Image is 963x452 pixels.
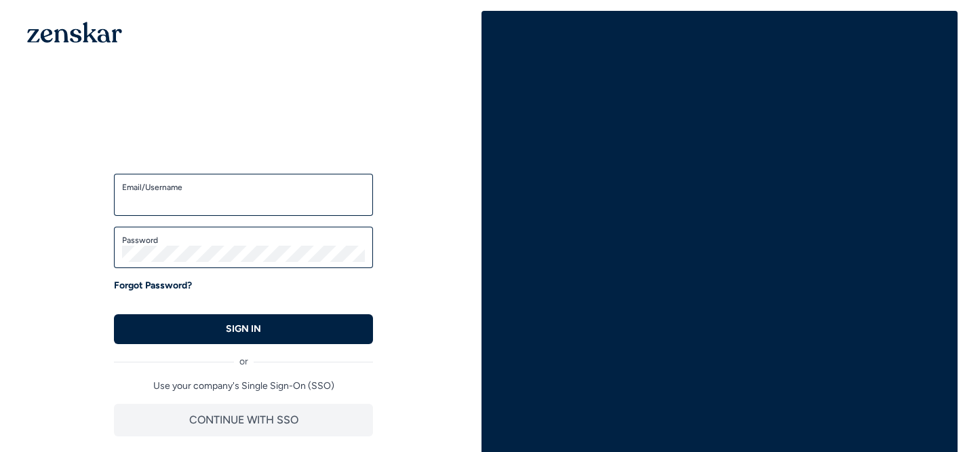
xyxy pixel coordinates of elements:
[226,322,261,336] p: SIGN IN
[114,279,192,293] a: Forgot Password?
[114,379,373,393] p: Use your company's Single Sign-On (SSO)
[114,404,373,436] button: CONTINUE WITH SSO
[114,344,373,369] div: or
[27,22,122,43] img: 1OGAJ2xQqyY4LXKgY66KYq0eOWRCkrZdAb3gUhuVAqdWPZE9SRJmCz+oDMSn4zDLXe31Ii730ItAGKgCKgCCgCikA4Av8PJUP...
[122,182,365,193] label: Email/Username
[122,235,365,246] label: Password
[114,314,373,344] button: SIGN IN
